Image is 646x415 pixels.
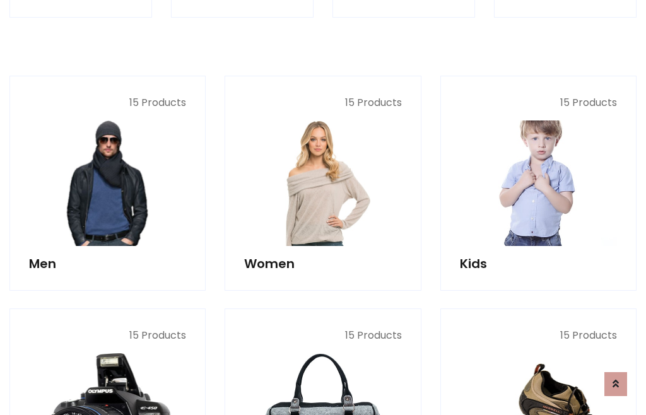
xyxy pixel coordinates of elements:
[460,95,617,110] p: 15 Products
[244,328,401,343] p: 15 Products
[460,328,617,343] p: 15 Products
[29,328,186,343] p: 15 Products
[29,256,186,271] h5: Men
[29,95,186,110] p: 15 Products
[244,256,401,271] h5: Women
[244,95,401,110] p: 15 Products
[460,256,617,271] h5: Kids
